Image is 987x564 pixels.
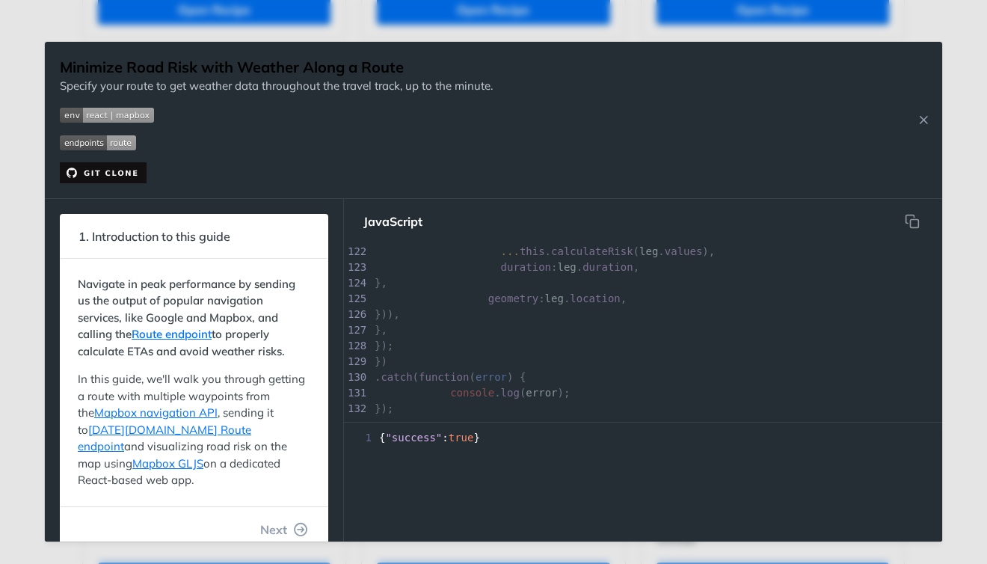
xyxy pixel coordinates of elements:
[520,245,545,257] span: this
[570,292,620,304] span: location
[344,291,366,307] div: 125
[375,324,387,336] span: },
[905,214,920,229] svg: hidden
[351,206,434,236] button: JavaScript
[344,260,366,275] div: 123
[476,371,507,383] span: error
[344,354,366,370] div: 129
[375,292,627,304] span: : . ,
[344,370,366,385] div: 130
[912,112,935,127] button: Close Recipe
[132,327,212,341] a: Route endpoint
[501,387,520,399] span: log
[665,245,703,257] span: values
[375,387,570,399] span: . ( );
[557,261,576,273] span: leg
[260,521,287,539] span: Next
[639,245,658,257] span: leg
[78,423,251,454] a: [DATE][DOMAIN_NAME] Route endpoint
[94,405,218,420] a: Mapbox navigation API
[375,355,387,367] span: })
[248,515,320,545] button: Next
[375,371,526,383] span: . ( ( ) {
[545,292,564,304] span: leg
[60,134,493,151] span: Expand image
[375,245,715,257] span: . ( . ),
[344,338,366,354] div: 128
[449,432,474,444] span: true
[375,340,393,352] span: });
[344,385,366,401] div: 131
[60,57,493,78] h1: Minimize Road Risk with Weather Along a Route
[344,430,942,446] div: { : }
[78,371,310,489] p: In this guide, we'll walk you through getting a route with multiple waypoints from the , sending ...
[488,292,538,304] span: geometry
[344,244,366,260] div: 122
[60,135,136,150] img: endpoint
[582,261,633,273] span: duration
[60,108,154,123] img: env
[375,261,639,273] span: : . ,
[375,277,387,289] span: },
[501,245,520,257] span: ...
[501,261,551,273] span: duration
[132,456,203,470] a: Mapbox GLJS
[344,322,366,338] div: 127
[60,106,493,123] span: Expand image
[551,245,633,257] span: calculateRisk
[375,308,400,320] span: })),
[60,214,328,553] section: 1. Introduction to this guideNavigate in peak performance by sending us the output of popular nav...
[381,371,412,383] span: catch
[344,401,366,417] div: 132
[60,162,147,183] img: clone
[375,402,393,414] span: });
[419,371,469,383] span: function
[344,430,376,446] span: 1
[344,275,366,291] div: 124
[385,432,442,444] span: "success"
[68,222,241,251] span: 1. Introduction to this guide
[526,387,557,399] span: error
[450,387,494,399] span: console
[897,206,927,236] button: Copy
[60,164,147,178] a: Expand image
[344,307,366,322] div: 126
[78,277,295,358] strong: Navigate in peak performance by sending us the output of popular navigation services, like Google...
[60,78,493,95] p: Specify your route to get weather data throughout the travel track, up to the minute.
